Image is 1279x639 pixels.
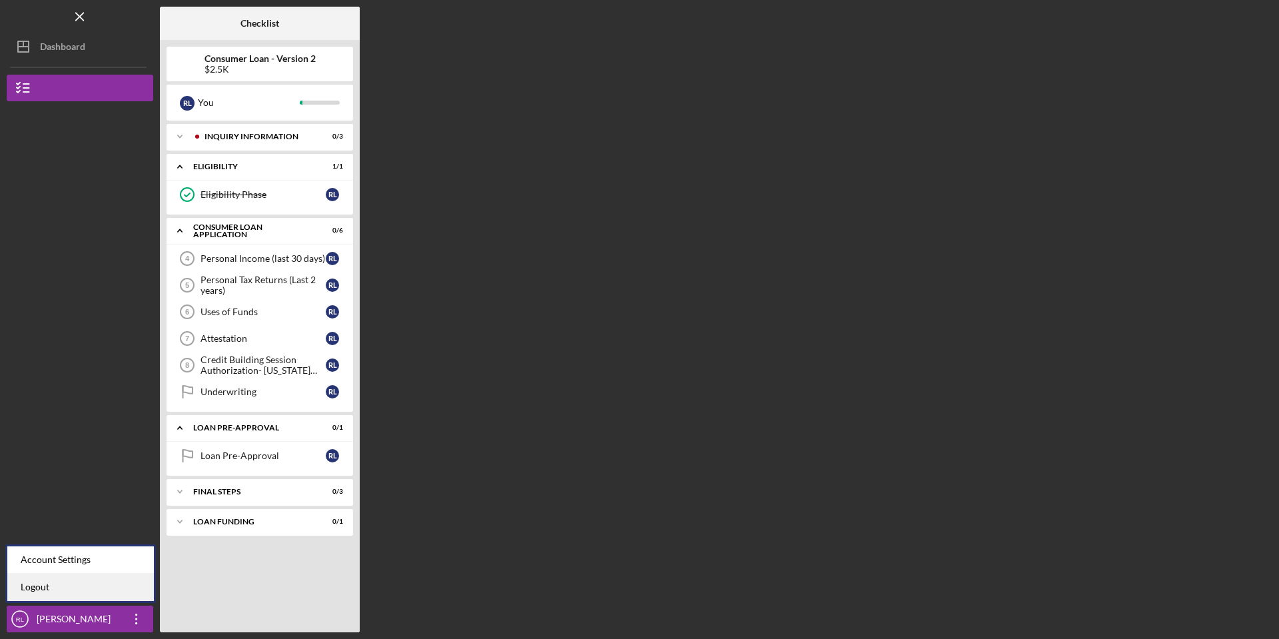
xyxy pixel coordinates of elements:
[240,18,279,29] b: Checklist
[7,574,154,601] a: Logout
[193,424,310,432] div: Loan Pre-Approval
[201,253,326,264] div: Personal Income (last 30 days)
[326,305,339,319] div: R L
[201,307,326,317] div: Uses of Funds
[201,333,326,344] div: Attestation
[180,96,195,111] div: R L
[185,334,189,342] tspan: 7
[185,308,189,316] tspan: 6
[326,449,339,462] div: R L
[201,189,326,200] div: Eligibility Phase
[173,181,346,208] a: Eligibility PhaseRL
[173,299,346,325] a: 6Uses of FundsRL
[193,518,310,526] div: Loan Funding
[173,325,346,352] a: 7AttestationRL
[201,275,326,296] div: Personal Tax Returns (Last 2 years)
[173,245,346,272] a: 4Personal Income (last 30 days)RL
[201,354,326,376] div: Credit Building Session Authorization- [US_STATE] Only
[326,358,339,372] div: R L
[7,606,153,632] button: RL[PERSON_NAME]
[326,385,339,398] div: R L
[193,488,310,496] div: FINAL STEPS
[40,33,85,63] div: Dashboard
[201,450,326,461] div: Loan Pre-Approval
[193,223,310,239] div: Consumer Loan Application
[319,227,343,235] div: 0 / 6
[193,163,310,171] div: Eligibility
[326,252,339,265] div: R L
[185,255,190,263] tspan: 4
[205,53,316,64] b: Consumer Loan - Version 2
[173,378,346,405] a: UnderwritingRL
[319,424,343,432] div: 0 / 1
[205,133,310,141] div: Inquiry Information
[198,91,300,114] div: You
[16,616,25,623] text: RL
[205,64,316,75] div: $2.5K
[7,33,153,60] button: Dashboard
[173,352,346,378] a: 8Credit Building Session Authorization- [US_STATE] OnlyRL
[33,606,120,636] div: [PERSON_NAME]
[173,442,346,469] a: Loan Pre-ApprovalRL
[319,518,343,526] div: 0 / 1
[326,279,339,292] div: R L
[326,188,339,201] div: R L
[319,488,343,496] div: 0 / 3
[201,386,326,397] div: Underwriting
[7,546,154,574] div: Account Settings
[326,332,339,345] div: R L
[319,133,343,141] div: 0 / 3
[319,163,343,171] div: 1 / 1
[185,281,189,289] tspan: 5
[173,272,346,299] a: 5Personal Tax Returns (Last 2 years)RL
[185,361,189,369] tspan: 8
